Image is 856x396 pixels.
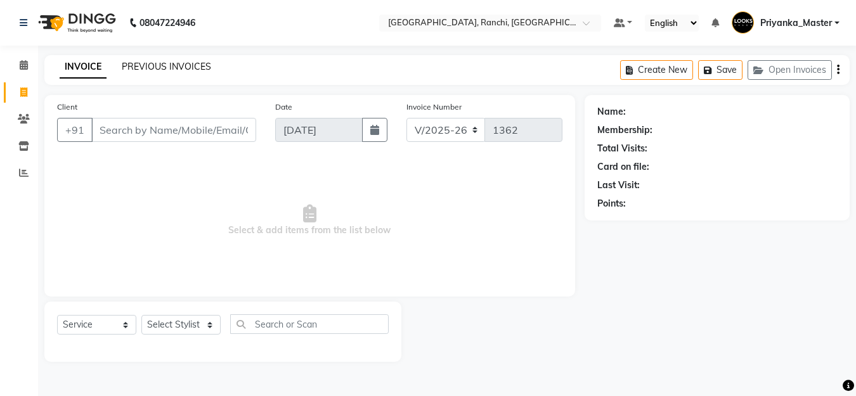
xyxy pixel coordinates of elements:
button: +91 [57,118,93,142]
span: Select & add items from the list below [57,157,562,284]
button: Save [698,60,743,80]
input: Search or Scan [230,314,389,334]
div: Last Visit: [597,179,640,192]
button: Create New [620,60,693,80]
b: 08047224946 [139,5,195,41]
img: Priyanka_Master [732,11,754,34]
div: Points: [597,197,626,210]
div: Total Visits: [597,142,647,155]
label: Date [275,101,292,113]
input: Search by Name/Mobile/Email/Code [91,118,256,142]
label: Client [57,101,77,113]
div: Card on file: [597,160,649,174]
a: INVOICE [60,56,107,79]
button: Open Invoices [748,60,832,80]
a: PREVIOUS INVOICES [122,61,211,72]
label: Invoice Number [406,101,462,113]
img: logo [32,5,119,41]
div: Membership: [597,124,652,137]
div: Name: [597,105,626,118]
span: Priyanka_Master [760,16,832,30]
